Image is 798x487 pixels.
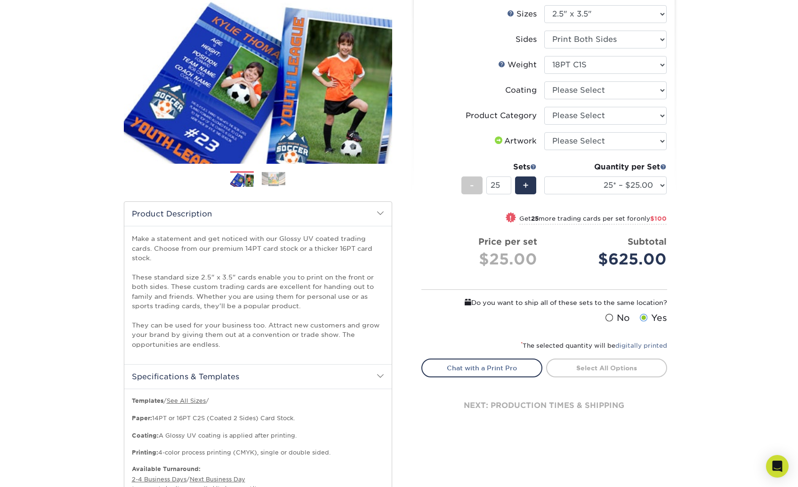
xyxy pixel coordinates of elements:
div: Coating [505,85,537,96]
small: The selected quantity will be [521,342,667,349]
div: Sets [461,161,537,173]
a: Select All Options [546,359,667,377]
b: Available Turnaround: [132,465,201,472]
iframe: Google Customer Reviews [2,458,80,484]
div: Do you want to ship all of these sets to the same location? [421,297,667,308]
div: Open Intercom Messenger [766,455,789,478]
span: $100 [650,215,667,222]
div: Artwork [493,136,537,147]
span: + [523,178,529,192]
div: next: production times & shipping [421,377,667,434]
span: only [637,215,667,222]
strong: Coating: [132,432,159,439]
strong: Printing: [132,449,158,456]
a: 2-4 Business Days [132,476,186,483]
small: Get more trading cards per set for [519,215,667,224]
div: Sizes [507,8,537,20]
div: Weight [498,59,537,71]
b: Templates [132,397,163,404]
a: digitally printed [615,342,667,349]
a: Chat with a Print Pro [421,359,542,377]
strong: Price per set [478,236,537,247]
h2: Product Description [124,202,392,226]
strong: Subtotal [628,236,667,247]
span: - [470,178,474,192]
p: Make a statement and get noticed with our Glossy UV coated trading cards. Choose from our premium... [132,234,384,349]
span: ! [509,213,512,223]
div: Product Category [466,110,537,121]
div: $25.00 [429,248,537,271]
a: See All Sizes [167,397,206,404]
strong: Paper: [132,415,152,422]
label: No [603,311,630,325]
img: Trading Cards 02 [262,172,285,186]
div: Sides [516,34,537,45]
img: Trading Cards 01 [230,172,254,188]
div: Quantity per Set [544,161,667,173]
a: Next Business Day [190,476,245,483]
div: $625.00 [551,248,667,271]
h2: Specifications & Templates [124,364,392,389]
label: Yes [637,311,667,325]
p: / / 14PT or 16PT C2S (Coated 2 Sides) Card Stock. A Glossy UV coating is applied after printing. ... [132,397,384,457]
strong: 25 [531,215,539,222]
